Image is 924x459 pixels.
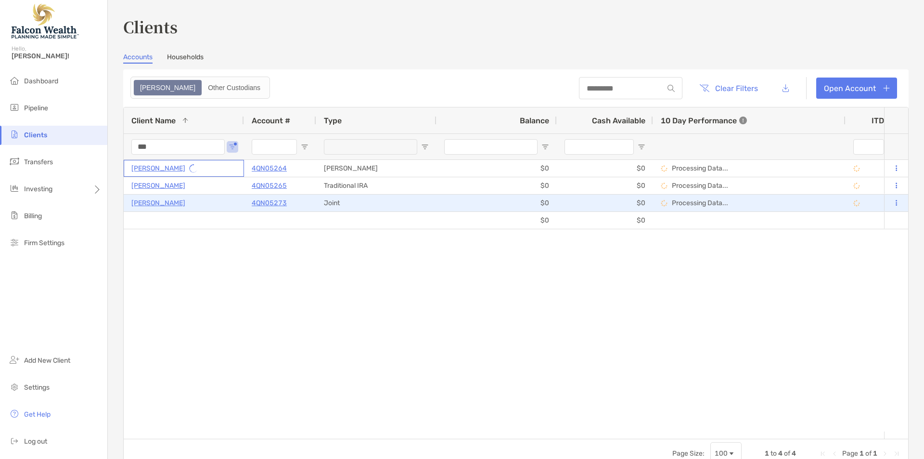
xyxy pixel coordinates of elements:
img: Processing Data icon [853,165,860,172]
span: 4 [778,449,783,458]
div: ITD [872,116,896,125]
button: Open Filter Menu [229,143,236,151]
span: Pipeline [24,104,48,112]
span: Cash Available [592,116,645,125]
span: Log out [24,437,47,446]
span: to [770,449,777,458]
span: Page [842,449,858,458]
span: Get Help [24,410,51,419]
input: Client Name Filter Input [131,139,225,155]
span: Add New Client [24,356,70,365]
a: 4QN05265 [252,180,287,192]
img: Processing Data icon [661,183,667,189]
button: Clear Filters [692,78,765,99]
img: Falcon Wealth Planning Logo [12,4,79,39]
div: $0 [557,177,653,194]
img: transfers icon [9,156,20,167]
span: of [865,449,872,458]
div: $0 [436,195,557,211]
button: Open Filter Menu [301,143,308,151]
div: Previous Page [831,450,838,458]
img: get-help icon [9,408,20,420]
img: dashboard icon [9,75,20,86]
a: Accounts [123,53,153,64]
div: $0 [557,212,653,229]
img: investing icon [9,183,20,194]
a: [PERSON_NAME] [131,162,185,174]
span: Settings [24,383,50,392]
div: $0 [436,160,557,177]
span: of [784,449,790,458]
img: Processing Data icon [853,183,860,189]
div: 10 Day Performance [661,107,747,133]
a: Households [167,53,204,64]
div: Next Page [881,450,889,458]
img: input icon [667,85,675,92]
div: 100 [715,449,728,458]
div: First Page [819,450,827,458]
input: ITD Filter Input [853,139,884,155]
img: firm-settings icon [9,236,20,248]
button: Open Filter Menu [541,143,549,151]
img: add_new_client icon [9,354,20,366]
img: clients icon [9,129,20,140]
div: $0 [436,177,557,194]
span: 1 [765,449,769,458]
div: Last Page [893,450,900,458]
span: 1 [860,449,864,458]
div: $0 [557,195,653,211]
input: Balance Filter Input [444,139,538,155]
img: Processing Data icon [853,200,860,207]
span: Billing [24,212,42,220]
img: billing icon [9,210,20,221]
div: Other Custodians [203,81,266,94]
span: Balance [520,116,549,125]
span: [PERSON_NAME]! [12,52,102,60]
div: Joint [316,195,436,211]
p: Processing Data... [672,164,728,172]
img: Processing Data icon [661,200,667,207]
a: [PERSON_NAME] [131,180,185,192]
img: logout icon [9,435,20,446]
img: pipeline icon [9,102,20,113]
span: Account # [252,116,290,125]
input: Account # Filter Input [252,139,297,155]
h3: Clients [123,15,909,38]
p: Processing Data... [672,199,728,207]
div: Zoe [135,81,201,94]
button: Open Filter Menu [421,143,429,151]
span: Clients [24,131,47,139]
div: [PERSON_NAME] [316,160,436,177]
button: Open Filter Menu [638,143,645,151]
div: Traditional IRA [316,177,436,194]
input: Cash Available Filter Input [565,139,634,155]
a: Open Account [816,78,897,99]
a: 4QN05264 [252,162,287,174]
span: Type [324,116,342,125]
div: Page Size: [672,449,705,458]
img: Processing Data icon [661,165,667,172]
span: 1 [873,449,877,458]
span: Investing [24,185,52,193]
a: 4QN05273 [252,197,287,209]
img: settings icon [9,381,20,393]
span: 4 [792,449,796,458]
p: Processing Data... [672,182,728,190]
div: $0 [557,160,653,177]
span: Dashboard [24,77,58,85]
span: Transfers [24,158,53,166]
span: Client Name [131,116,176,125]
div: $0 [436,212,557,229]
a: [PERSON_NAME] [131,197,185,209]
span: Firm Settings [24,239,64,247]
div: segmented control [130,77,270,99]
